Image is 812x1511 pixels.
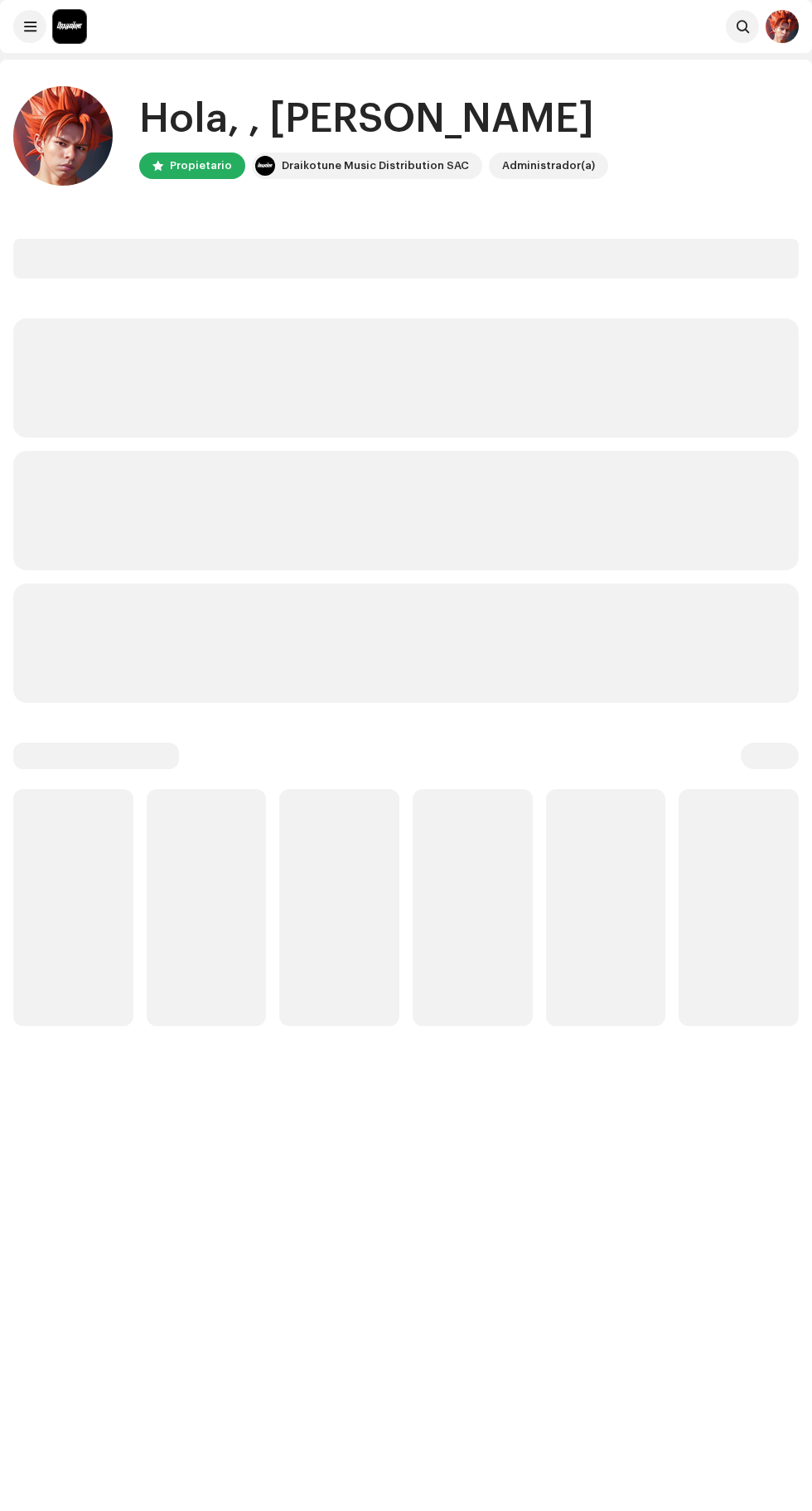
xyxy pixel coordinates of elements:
[255,156,275,176] img: 10370c6a-d0e2-4592-b8a2-38f444b0ca44
[13,86,113,186] img: 854a64e1-f8af-412e-843b-9ff260b75c84
[139,93,608,146] div: Hola, , [PERSON_NAME]
[502,156,595,176] div: Administrador(a)
[282,156,469,176] div: Draikotune Music Distribution SAC
[766,10,799,43] img: 854a64e1-f8af-412e-843b-9ff260b75c84
[170,156,232,176] div: Propietario
[53,10,86,43] img: 10370c6a-d0e2-4592-b8a2-38f444b0ca44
